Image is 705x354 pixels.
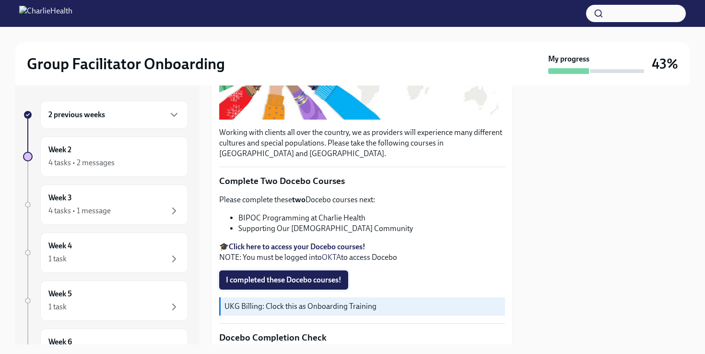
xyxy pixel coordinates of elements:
[219,127,505,159] p: Working with clients all over the country, we as providers will experience many different culture...
[40,101,188,129] div: 2 previous weeks
[48,302,67,312] div: 1 task
[48,289,72,299] h6: Week 5
[48,337,72,347] h6: Week 6
[48,145,71,155] h6: Week 2
[652,55,678,73] h3: 43%
[238,213,505,223] li: BIPOC Programming at Charlie Health
[48,158,115,168] div: 4 tasks • 2 messages
[48,110,105,120] h6: 2 previous weeks
[219,195,505,205] p: Please complete these Docebo courses next:
[19,6,72,21] img: CharlieHealth
[219,242,505,263] p: 🎓 NOTE: You must be logged into to access Docebo
[219,331,505,344] p: Docebo Completion Check
[548,54,589,64] strong: My progress
[23,232,188,273] a: Week 41 task
[226,275,341,285] span: I completed these Docebo courses!
[48,254,67,264] div: 1 task
[27,54,225,73] h2: Group Facilitator Onboarding
[23,136,188,177] a: Week 24 tasks • 2 messages
[229,242,365,251] a: Click here to access your Docebo courses!
[219,270,348,290] button: I completed these Docebo courses!
[224,301,501,312] p: UKG Billing: Clock this as Onboarding Training
[219,175,505,187] p: Complete Two Docebo Courses
[322,253,341,262] a: OKTA
[23,184,188,225] a: Week 34 tasks • 1 message
[292,195,305,204] strong: two
[48,206,111,216] div: 4 tasks • 1 message
[238,223,505,234] li: Supporting Our [DEMOGRAPHIC_DATA] Community
[23,281,188,321] a: Week 51 task
[48,193,72,203] h6: Week 3
[48,241,72,251] h6: Week 4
